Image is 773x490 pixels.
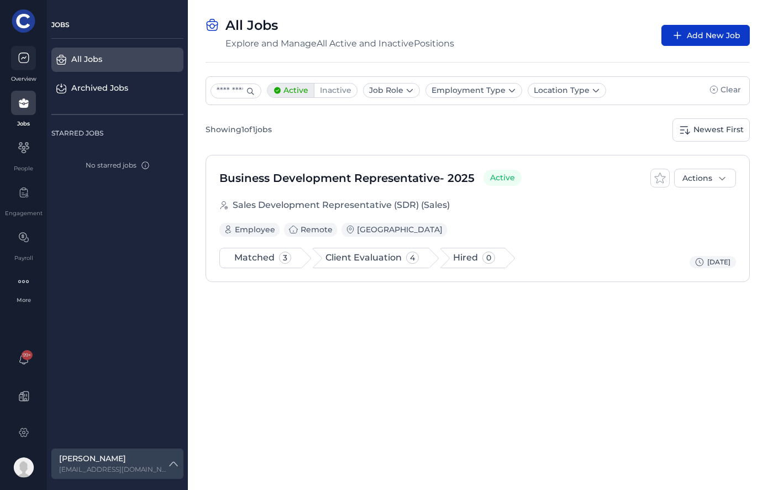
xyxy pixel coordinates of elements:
[288,224,333,236] div: Remote
[672,118,750,142] a: Newest First
[674,169,736,187] button: Actions
[706,83,744,97] button: Clear
[22,350,33,360] span: 99+
[721,84,741,96] span: Clear
[661,25,750,46] button: Add New Job
[225,18,278,34] label: All Jobs
[438,248,506,268] button: Hired0
[11,75,36,83] div: Overview
[682,174,712,182] span: Actions
[534,85,590,96] span: Location Type
[364,84,419,97] button: Job Role
[320,85,351,96] span: Inactive
[17,119,30,128] div: Jobs
[234,252,275,263] span: Matched
[346,224,443,236] span: [GEOGRAPHIC_DATA]
[528,84,606,97] button: Location Type
[51,20,70,29] span: JOBS
[279,252,291,264] span: 3
[406,252,419,264] span: 4
[707,257,730,267] span: [DATE]
[311,248,429,268] button: Client Evaluation4
[233,199,450,212] div: Sales Development Representative (SDR) (Sales)
[225,38,454,49] div: Explore and Manage All Active and Inactive Positions
[432,85,506,96] span: Employment Type
[273,85,308,96] span: Active
[5,209,43,217] div: Engagement
[325,252,402,263] span: Client Evaluation
[483,170,522,186] span: Active
[482,252,495,264] span: 0
[71,82,153,95] div: Archived Jobs
[59,465,167,475] label: sallison@digitaled.com
[426,84,522,97] button: Employment Type
[51,160,183,170] div: No starred jobs
[369,85,403,96] span: Job Role
[59,453,167,465] label: [PERSON_NAME]
[14,164,33,173] div: People
[453,252,478,263] span: Hired
[219,248,302,268] button: Matched3
[224,224,275,236] span: Employee
[14,254,33,262] div: Payroll
[219,170,475,186] span: Business Development Representative- 2025
[71,54,153,66] div: All Jobs
[51,128,183,138] div: STARRED JOBS
[4,296,43,304] div: More
[206,124,272,135] div: Showing 1 of 1 jobs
